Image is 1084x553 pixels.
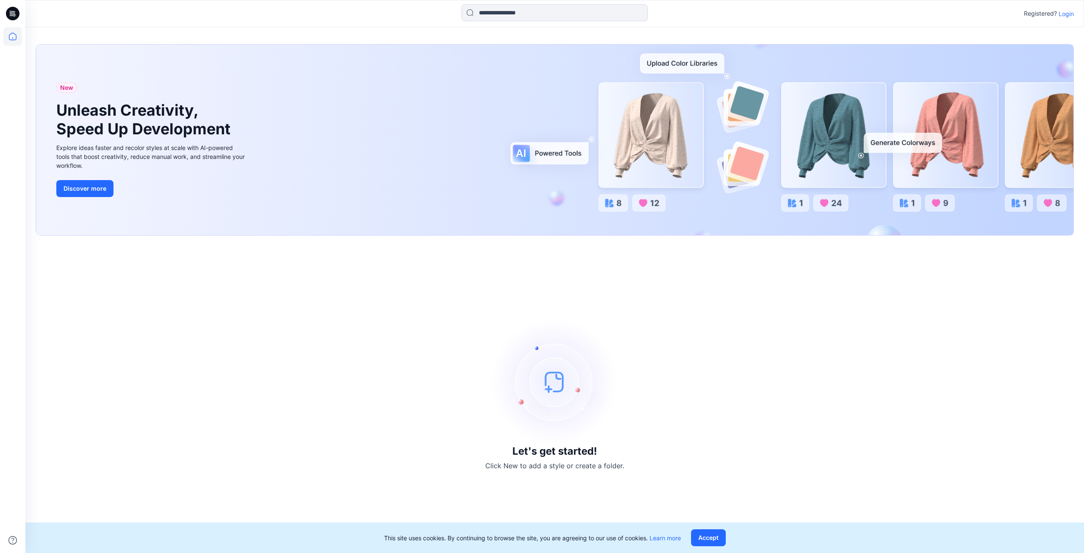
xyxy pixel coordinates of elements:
[691,529,726,546] button: Accept
[650,534,681,542] a: Learn more
[56,143,247,170] div: Explore ideas faster and recolor styles at scale with AI-powered tools that boost creativity, red...
[56,180,113,197] button: Discover more
[491,318,618,445] img: empty-state-image.svg
[1024,8,1057,19] p: Registered?
[56,180,247,197] a: Discover more
[1059,9,1074,18] p: Login
[56,101,234,138] h1: Unleash Creativity, Speed Up Development
[512,445,597,457] h3: Let's get started!
[384,534,681,542] p: This site uses cookies. By continuing to browse the site, you are agreeing to our use of cookies.
[485,461,624,471] p: Click New to add a style or create a folder.
[60,83,73,93] span: New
